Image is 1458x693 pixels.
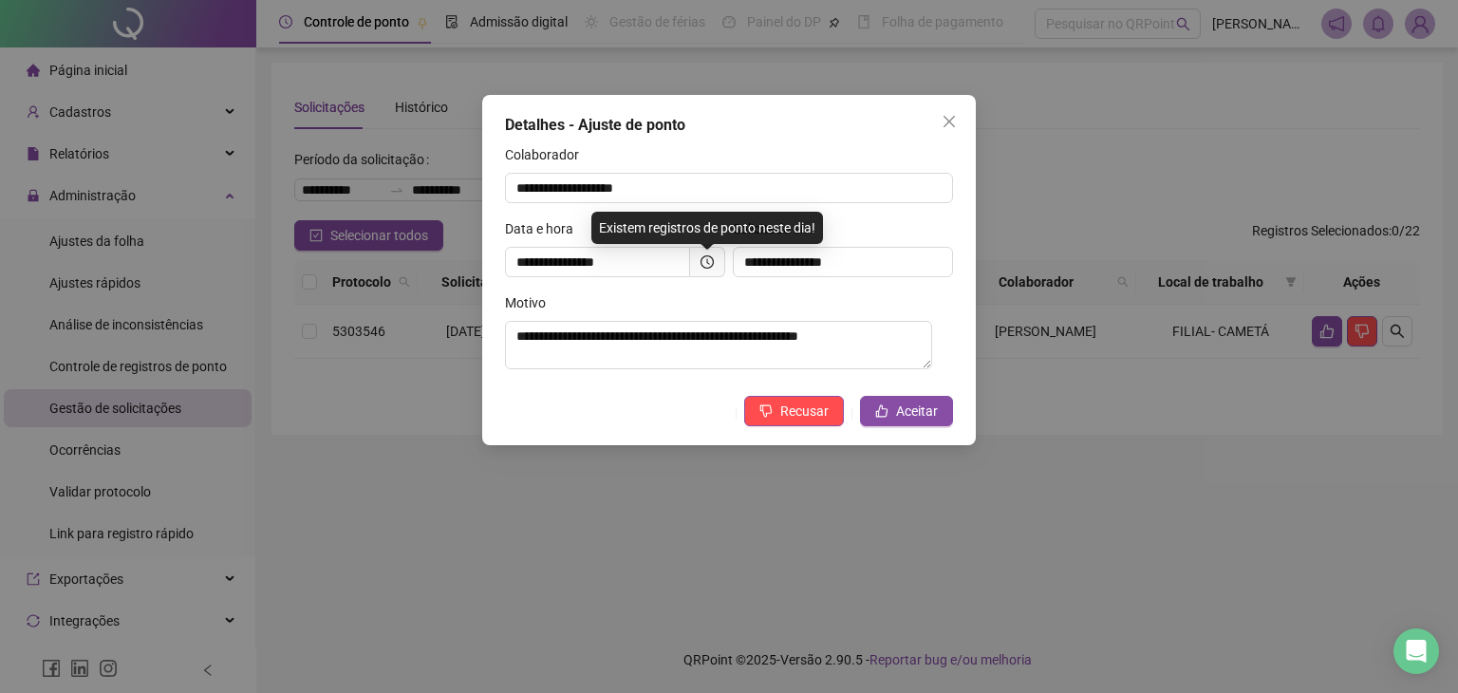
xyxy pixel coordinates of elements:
[934,106,964,137] button: Close
[942,114,957,129] span: close
[505,114,953,137] div: Detalhes - Ajuste de ponto
[860,396,953,426] button: Aceitar
[505,292,558,313] label: Motivo
[701,255,714,269] span: clock-circle
[896,401,938,421] span: Aceitar
[744,396,844,426] button: Recusar
[780,401,829,421] span: Recusar
[875,404,888,418] span: like
[505,218,586,239] label: Data e hora
[759,404,773,418] span: dislike
[591,212,823,244] div: Existem registros de ponto neste dia!
[505,144,591,165] label: Colaborador
[1393,628,1439,674] div: Open Intercom Messenger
